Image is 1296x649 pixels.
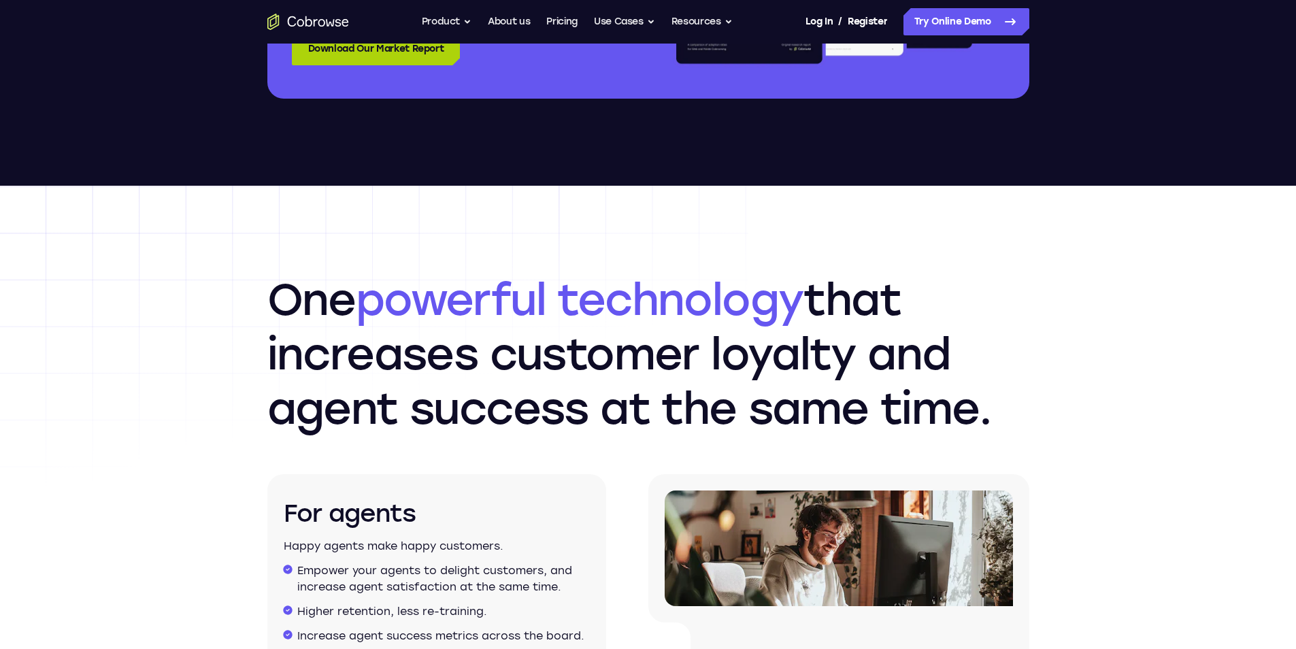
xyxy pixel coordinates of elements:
[671,8,733,35] button: Resources
[546,8,578,35] a: Pricing
[267,14,349,30] a: Go to the home page
[267,273,1029,436] h2: One that increases customer loyalty and agent success at the same time.
[292,33,461,65] a: Download Our Market Report
[903,8,1029,35] a: Try Online Demo
[297,603,590,620] li: Higher retention, less re-training.
[665,490,1013,606] img: A person working on a computer
[284,538,590,554] p: Happy agents make happy customers.
[297,628,590,644] li: Increase agent success metrics across the board.
[848,8,887,35] a: Register
[805,8,833,35] a: Log In
[488,8,530,35] a: About us
[422,8,472,35] button: Product
[356,273,804,326] span: powerful technology
[838,14,842,30] span: /
[297,563,590,595] li: Empower your agents to delight customers, and increase agent satisfaction at the same time.
[594,8,655,35] button: Use Cases
[284,497,590,530] h3: For agents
